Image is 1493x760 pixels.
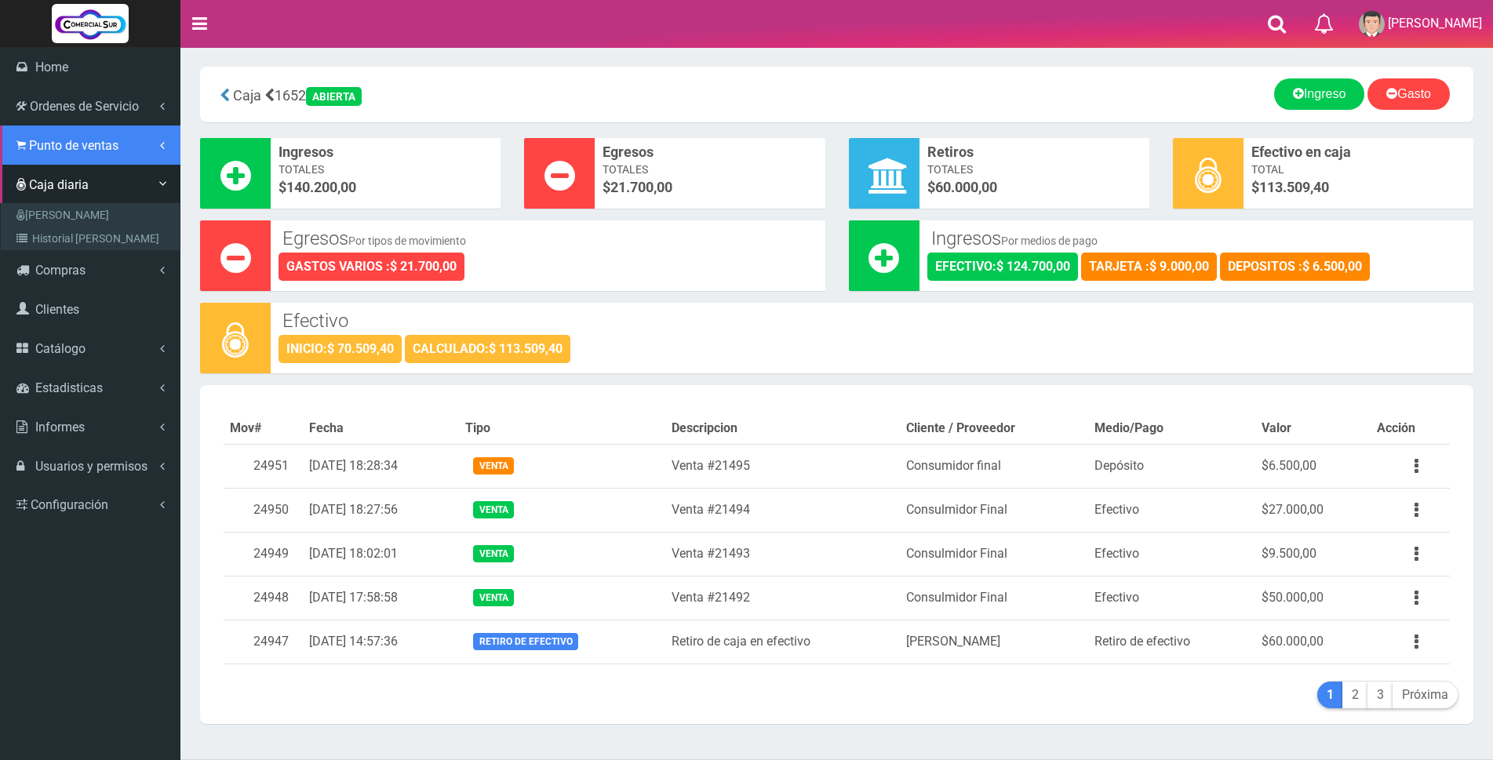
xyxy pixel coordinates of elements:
[1274,78,1364,110] a: Ingreso
[927,162,1142,177] span: Totales
[30,99,139,114] span: Ordenes de Servicio
[459,413,665,444] th: Tipo
[1388,16,1482,31] span: [PERSON_NAME]
[1255,413,1371,444] th: Valor
[1255,532,1371,576] td: $9.500,00
[224,444,303,488] td: 24951
[473,589,513,605] span: Venta
[927,177,1142,198] span: $
[610,179,672,195] font: 21.700,00
[303,444,460,488] td: [DATE] 18:28:34
[224,488,303,532] td: 24950
[1327,687,1334,702] b: 1
[224,620,303,664] td: 24947
[5,227,180,250] a: Historial [PERSON_NAME]
[603,177,817,198] span: $
[1251,162,1466,177] span: Total
[935,179,997,195] font: 60.000,00
[1359,11,1385,37] img: User Image
[473,457,513,474] span: Venta
[303,576,460,620] td: [DATE] 17:58:58
[279,177,493,198] span: $
[489,341,563,356] strong: $ 113.509,40
[35,380,103,395] span: Estadisticas
[279,142,493,162] span: Ingresos
[1251,142,1466,162] span: Efectivo en caja
[279,253,464,281] div: GASTOS VARIOS :
[303,413,460,444] th: Fecha
[900,620,1088,664] td: [PERSON_NAME]
[900,532,1088,576] td: Consulmidor Final
[35,60,68,75] span: Home
[279,162,493,177] span: Totales
[303,532,460,576] td: [DATE] 18:02:01
[1255,620,1371,664] td: $60.000,00
[279,335,402,363] div: INICIO:
[348,235,466,247] small: Por tipos de movimiento
[931,228,1462,249] h3: Ingresos
[927,253,1078,281] div: EFECTIVO:
[1081,253,1217,281] div: TARJETA :
[1255,444,1371,488] td: $6.500,00
[35,420,85,435] span: Informes
[1251,177,1466,198] span: $
[327,341,394,356] strong: $ 70.509,40
[303,620,460,664] td: [DATE] 14:57:36
[282,311,1462,331] h3: Efectivo
[900,413,1088,444] th: Cliente / Proveedor
[286,179,356,195] font: 140.200,00
[1088,444,1256,488] td: Depósito
[1255,488,1371,532] td: $27.000,00
[1255,576,1371,620] td: $50.000,00
[29,138,118,153] span: Punto de ventas
[900,576,1088,620] td: Consulmidor Final
[390,259,457,274] strong: $ 21.700,00
[665,576,900,620] td: Venta #21492
[1220,253,1370,281] div: DEPOSITOS :
[900,444,1088,488] td: Consumidor final
[1367,682,1393,709] a: 3
[1088,576,1256,620] td: Efectivo
[1088,413,1256,444] th: Medio/Pago
[1088,532,1256,576] td: Efectivo
[1088,620,1256,664] td: Retiro de efectivo
[665,444,900,488] td: Venta #21495
[473,545,513,562] span: Venta
[224,576,303,620] td: 24948
[665,620,900,664] td: Retiro de caja en efectivo
[473,501,513,518] span: Venta
[35,459,147,474] span: Usuarios y permisos
[665,413,900,444] th: Descripcion
[233,87,261,104] span: Caja
[665,488,900,532] td: Venta #21494
[996,259,1070,274] strong: $ 124.700,00
[52,4,129,43] img: Logo grande
[1342,682,1368,709] a: 2
[405,335,570,363] div: CALCULADO:
[35,263,86,278] span: Compras
[1371,413,1450,444] th: Acción
[900,488,1088,532] td: Consulmidor Final
[303,488,460,532] td: [DATE] 18:27:56
[473,633,577,649] span: Retiro de efectivo
[665,532,900,576] td: Venta #21493
[1393,682,1458,709] a: Próxima
[5,203,180,227] a: [PERSON_NAME]
[1367,78,1450,110] a: Gasto
[1259,179,1329,195] span: 113.509,40
[35,341,86,356] span: Catálogo
[603,162,817,177] span: Totales
[927,142,1142,162] span: Retiros
[1001,235,1098,247] small: Por medios de pago
[282,228,814,249] h3: Egresos
[31,497,108,512] span: Configuración
[1149,259,1209,274] strong: $ 9.000,00
[35,302,79,317] span: Clientes
[1088,488,1256,532] td: Efectivo
[306,87,362,106] div: ABIERTA
[224,532,303,576] td: 24949
[603,142,817,162] span: Egresos
[29,177,89,192] span: Caja diaria
[1302,259,1362,274] strong: $ 6.500,00
[224,413,303,444] th: Mov#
